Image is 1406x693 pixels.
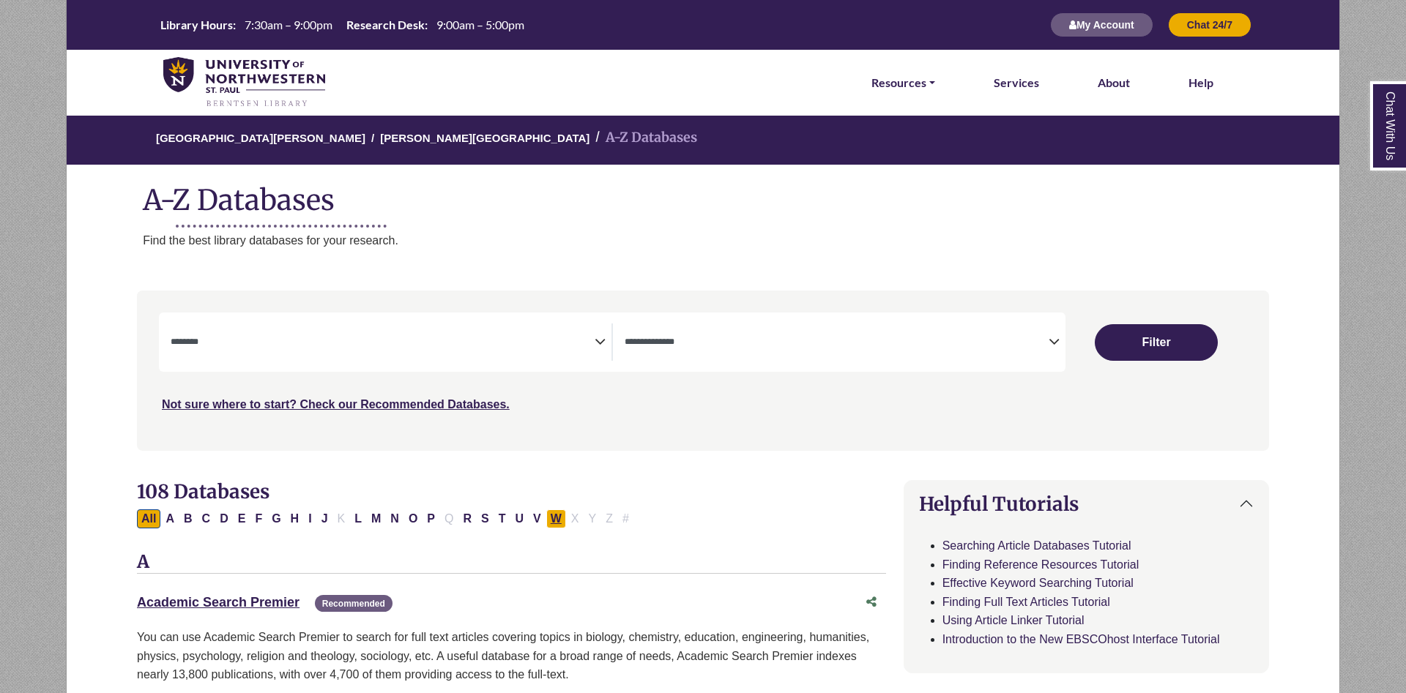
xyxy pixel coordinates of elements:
a: Help [1189,73,1213,92]
h3: A [137,552,886,574]
a: Not sure where to start? Check our Recommended Databases. [162,398,510,411]
img: library_home [163,57,325,108]
a: Resources [871,73,935,92]
button: Filter Results M [367,509,385,528]
li: A-Z Databases [589,127,697,149]
table: Hours Today [155,17,530,31]
button: Helpful Tutorials [904,481,1268,527]
nav: Search filters [137,291,1269,450]
a: Finding Full Text Articles Tutorial [942,596,1110,608]
button: Filter Results D [215,509,233,528]
a: Using Article Linker Tutorial [942,614,1085,626]
a: Chat 24/7 [1168,18,1251,31]
th: Research Desk: [341,17,428,32]
textarea: Search [625,337,1049,349]
p: Find the best library databases for your research. [143,231,1339,250]
a: Searching Article Databases Tutorial [942,539,1131,552]
button: My Account [1050,12,1153,37]
button: Filter Results F [250,509,267,528]
button: Chat 24/7 [1168,12,1251,37]
button: Filter Results G [267,509,285,528]
th: Library Hours: [155,17,237,32]
nav: breadcrumb [66,114,1339,165]
button: Filter Results H [286,509,304,528]
a: Finding Reference Resources Tutorial [942,558,1139,571]
a: Hours Today [155,17,530,34]
p: You can use Academic Search Premier to search for full text articles covering topics in biology, ... [137,628,886,684]
button: Filter Results U [510,509,528,528]
button: Filter Results P [423,509,439,528]
button: Submit for Search Results [1095,324,1218,361]
button: Filter Results C [198,509,215,528]
textarea: Search [171,337,595,349]
a: My Account [1050,18,1153,31]
span: Recommended [315,595,393,612]
a: Introduction to the New EBSCOhost Interface Tutorial [942,633,1220,645]
a: Effective Keyword Searching Tutorial [942,577,1134,589]
span: 9:00am – 5:00pm [436,18,524,31]
button: Filter Results N [386,509,403,528]
button: Filter Results R [458,509,476,528]
a: Academic Search Premier [137,595,300,610]
button: Filter Results A [161,509,179,528]
button: Share this database [857,588,886,616]
button: All [137,509,160,528]
button: Filter Results L [350,509,366,528]
span: 7:30am – 9:00pm [245,18,332,31]
button: Filter Results B [179,509,197,528]
a: [PERSON_NAME][GEOGRAPHIC_DATA] [380,130,589,144]
button: Filter Results S [477,509,494,528]
div: Alpha-list to filter by first letter of database name [137,512,635,524]
a: About [1098,73,1130,92]
button: Filter Results I [304,509,316,528]
button: Filter Results V [529,509,546,528]
button: Filter Results E [234,509,250,528]
a: Services [994,73,1039,92]
h1: A-Z Databases [67,172,1339,217]
span: 108 Databases [137,479,269,503]
a: [GEOGRAPHIC_DATA][PERSON_NAME] [156,130,365,144]
button: Filter Results T [494,509,510,528]
button: Filter Results W [546,509,566,528]
button: Filter Results O [404,509,422,528]
button: Filter Results J [317,509,332,528]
